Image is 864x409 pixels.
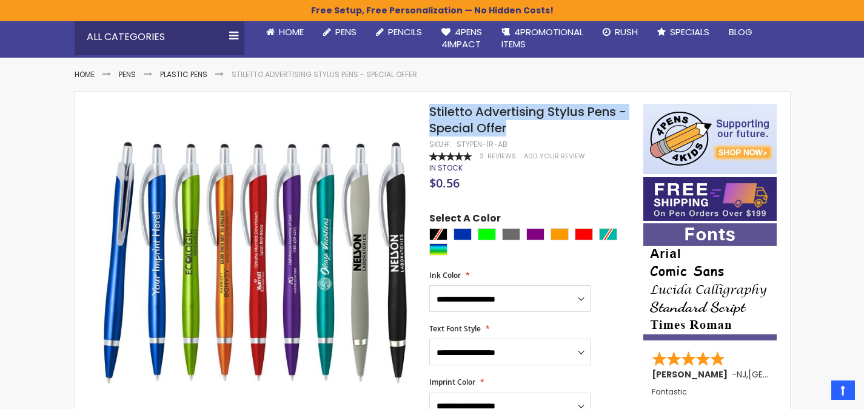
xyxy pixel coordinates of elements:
div: Purple [526,228,544,240]
span: 3 [480,152,484,161]
span: Blog [729,25,752,38]
a: Rush [593,19,648,46]
span: Select A Color [429,212,501,228]
span: In stock [429,163,463,173]
img: Free shipping on orders over $199 [643,177,777,221]
span: [PERSON_NAME] [652,368,732,380]
span: Ink Color [429,270,461,280]
img: font-personalization-examples [643,223,777,340]
span: Stiletto Advertising Stylus Pens - Special Offer [429,103,626,137]
a: Plastic Pens [160,69,207,79]
a: Pens [313,19,366,46]
span: Rush [615,25,638,38]
a: Home [75,69,95,79]
a: Add Your Review [524,152,585,161]
span: 4Pens 4impact [441,25,482,50]
a: Home [256,19,313,46]
div: Availability [429,163,463,173]
div: Lime Green [478,228,496,240]
a: Specials [648,19,719,46]
a: Blog [719,19,762,46]
a: 4Pens4impact [432,19,492,58]
span: Home [279,25,304,38]
a: Top [831,380,855,400]
span: 4PROMOTIONAL ITEMS [501,25,583,50]
div: Orange [551,228,569,240]
div: Blue [454,228,472,240]
strong: SKU [429,139,452,149]
span: Reviews [487,152,516,161]
span: Pencils [388,25,422,38]
a: Pencils [366,19,432,46]
div: 100% [429,152,472,161]
li: Stiletto Advertising Stylus Pens - Special Offer [232,70,417,79]
div: All Categories [75,19,244,55]
span: - , [732,368,837,380]
span: Pens [335,25,357,38]
span: Specials [670,25,709,38]
span: $0.56 [429,175,460,191]
span: Text Font Style [429,323,481,334]
span: [GEOGRAPHIC_DATA] [748,368,837,380]
div: STYPEN-1R-AB [457,140,507,149]
div: Grey [502,228,520,240]
img: 4pens 4 kids [643,104,777,174]
a: 3 Reviews [480,152,518,161]
span: Imprint Color [429,377,475,387]
span: NJ [737,368,746,380]
div: Red [575,228,593,240]
a: Pens [119,69,136,79]
div: Assorted [429,243,447,255]
a: 4PROMOTIONALITEMS [492,19,593,58]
